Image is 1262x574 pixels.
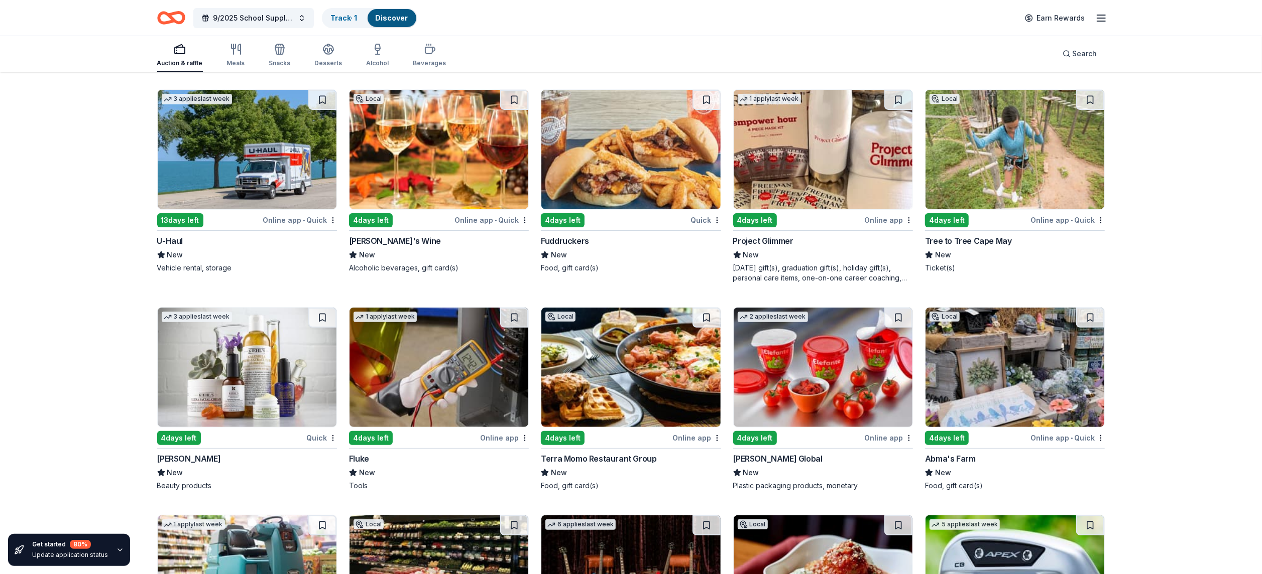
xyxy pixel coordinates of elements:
a: Image for Fuddruckers 4days leftQuickFuddruckersNewFood, gift card(s) [541,89,721,273]
img: Image for Gary's Wine [350,90,528,209]
a: Image for Abma's FarmLocal4days leftOnline app•QuickAbma's FarmNewFood, gift card(s) [925,307,1105,491]
div: Food, gift card(s) [541,263,721,273]
span: New [551,467,567,479]
div: 3 applies last week [162,312,232,322]
button: Meals [227,39,245,72]
div: Tools [349,481,529,491]
div: Get started [32,540,108,549]
img: Image for Kiehl's [158,308,336,427]
div: Vehicle rental, storage [157,263,337,273]
div: Meals [227,59,245,67]
div: [PERSON_NAME] Global [733,453,823,465]
div: Quick [306,432,337,444]
div: Online app Quick [1030,432,1105,444]
div: [DATE] gift(s), graduation gift(s), holiday gift(s), personal care items, one-on-one career coach... [733,263,913,283]
button: Search [1055,44,1105,64]
span: New [935,249,951,261]
div: Auction & raffle [157,59,203,67]
a: Image for Tree to Tree Cape MayLocal4days leftOnline app•QuickTree to Tree Cape MayNewTicket(s) [925,89,1105,273]
div: 4 days left [349,213,393,227]
a: Image for Berry Global2 applieslast week4days leftOnline app[PERSON_NAME] GlobalNewPlastic packag... [733,307,913,491]
div: 1 apply last week [354,312,417,322]
span: 9/2025 School Supply Drive [213,12,294,24]
a: Image for U-Haul3 applieslast week13days leftOnline app•QuickU-HaulNewVehicle rental, storage [157,89,337,273]
div: Terra Momo Restaurant Group [541,453,656,465]
img: Image for Project Glimmer [734,90,912,209]
span: New [743,467,759,479]
div: Beverages [413,59,446,67]
div: [PERSON_NAME]'s Wine [349,235,441,247]
div: Local [545,312,576,322]
div: 1 apply last week [738,94,801,104]
button: Track· 1Discover [322,8,417,28]
div: 5 applies last week [930,519,1000,530]
div: 4 days left [541,213,585,227]
img: Image for Fuddruckers [541,90,720,209]
div: Local [738,519,768,529]
div: Online app [480,432,529,444]
span: New [935,467,951,479]
div: Abma's Farm [925,453,976,465]
div: Quick [691,214,721,226]
div: 13 days left [157,213,203,227]
button: Snacks [269,39,291,72]
span: • [1071,434,1073,442]
a: Home [157,6,185,30]
img: Image for Terra Momo Restaurant Group [541,308,720,427]
div: Online app [672,432,721,444]
div: 4 days left [157,431,201,445]
div: 80 % [70,540,91,549]
div: 6 applies last week [545,519,616,530]
div: Online app Quick [454,214,529,226]
span: New [359,249,375,261]
div: 4 days left [349,431,393,445]
button: Beverages [413,39,446,72]
a: Image for Kiehl's3 applieslast week4days leftQuick[PERSON_NAME]NewBeauty products [157,307,337,491]
div: Ticket(s) [925,263,1105,273]
div: 4 days left [925,431,969,445]
div: Online app Quick [1030,214,1105,226]
div: Fuddruckers [541,235,589,247]
a: Track· 1 [331,14,358,22]
div: 2 applies last week [738,312,808,322]
div: Food, gift card(s) [541,481,721,491]
div: [PERSON_NAME] [157,453,221,465]
span: New [359,467,375,479]
span: New [167,467,183,479]
div: 4 days left [733,431,777,445]
a: Image for Gary's WineLocal4days leftOnline app•Quick[PERSON_NAME]'s WineNewAlcoholic beverages, g... [349,89,529,273]
span: • [1071,216,1073,224]
img: Image for Fluke [350,308,528,427]
img: Image for Tree to Tree Cape May [926,90,1104,209]
div: Online app [864,432,913,444]
img: Image for U-Haul [158,90,336,209]
button: Desserts [315,39,342,72]
a: Image for Fluke1 applylast week4days leftOnline appFlukeNewTools [349,307,529,491]
div: Local [930,312,960,322]
div: Alcoholic beverages, gift card(s) [349,263,529,273]
div: Local [930,94,960,104]
button: Alcohol [367,39,389,72]
span: • [303,216,305,224]
span: • [495,216,497,224]
a: Image for Project Glimmer1 applylast week4days leftOnline appProject GlimmerNew[DATE] gift(s), gr... [733,89,913,283]
div: Local [354,519,384,529]
div: Plastic packaging products, monetary [733,481,913,491]
div: Update application status [32,551,108,559]
span: New [167,249,183,261]
div: Alcohol [367,59,389,67]
span: New [743,249,759,261]
div: 4 days left [541,431,585,445]
img: Image for Berry Global [734,308,912,427]
button: Auction & raffle [157,39,203,72]
div: Desserts [315,59,342,67]
div: Beauty products [157,481,337,491]
span: Search [1073,48,1097,60]
div: Tree to Tree Cape May [925,235,1012,247]
div: Food, gift card(s) [925,481,1105,491]
a: Image for Terra Momo Restaurant GroupLocal4days leftOnline appTerra Momo Restaurant GroupNewFood,... [541,307,721,491]
div: 4 days left [733,213,777,227]
a: Earn Rewards [1019,9,1091,27]
div: Local [354,94,384,104]
button: 9/2025 School Supply Drive [193,8,314,28]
